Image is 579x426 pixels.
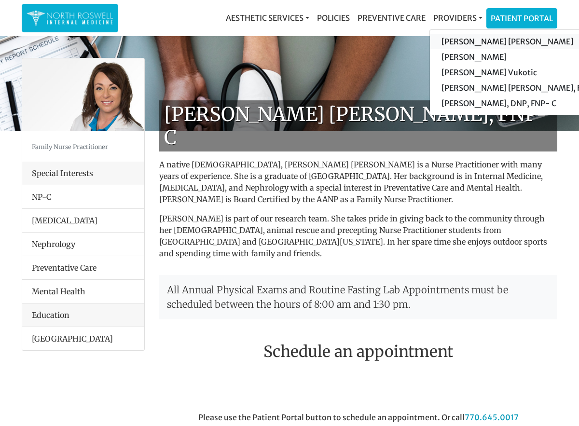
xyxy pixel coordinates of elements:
[22,58,144,131] img: Keela Weeks Leger, FNP-C
[159,343,557,361] h2: Schedule an appointment
[22,185,144,209] li: NP-C
[159,100,557,151] h1: [PERSON_NAME] [PERSON_NAME], FNP-C
[22,232,144,256] li: Nephrology
[22,327,144,350] li: [GEOGRAPHIC_DATA]
[429,8,486,27] a: Providers
[22,279,144,303] li: Mental Health
[159,213,557,259] p: [PERSON_NAME] is part of our research team. She takes pride in giving back to the community throu...
[32,143,108,151] small: Family Nurse Practitioner
[22,162,144,185] div: Special Interests
[27,9,113,27] img: North Roswell Internal Medicine
[159,275,557,319] p: All Annual Physical Exams and Routine Fasting Lab Appointments must be scheduled between the hour...
[313,8,354,27] a: Policies
[465,412,519,422] a: 770.645.0017
[22,256,144,280] li: Preventative Care
[22,303,144,327] div: Education
[159,159,557,205] p: A native [DEMOGRAPHIC_DATA], [PERSON_NAME] [PERSON_NAME] is a Nurse Practitioner with many years ...
[354,8,429,27] a: Preventive Care
[22,208,144,233] li: [MEDICAL_DATA]
[487,9,557,28] a: Patient Portal
[222,8,313,27] a: Aesthetic Services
